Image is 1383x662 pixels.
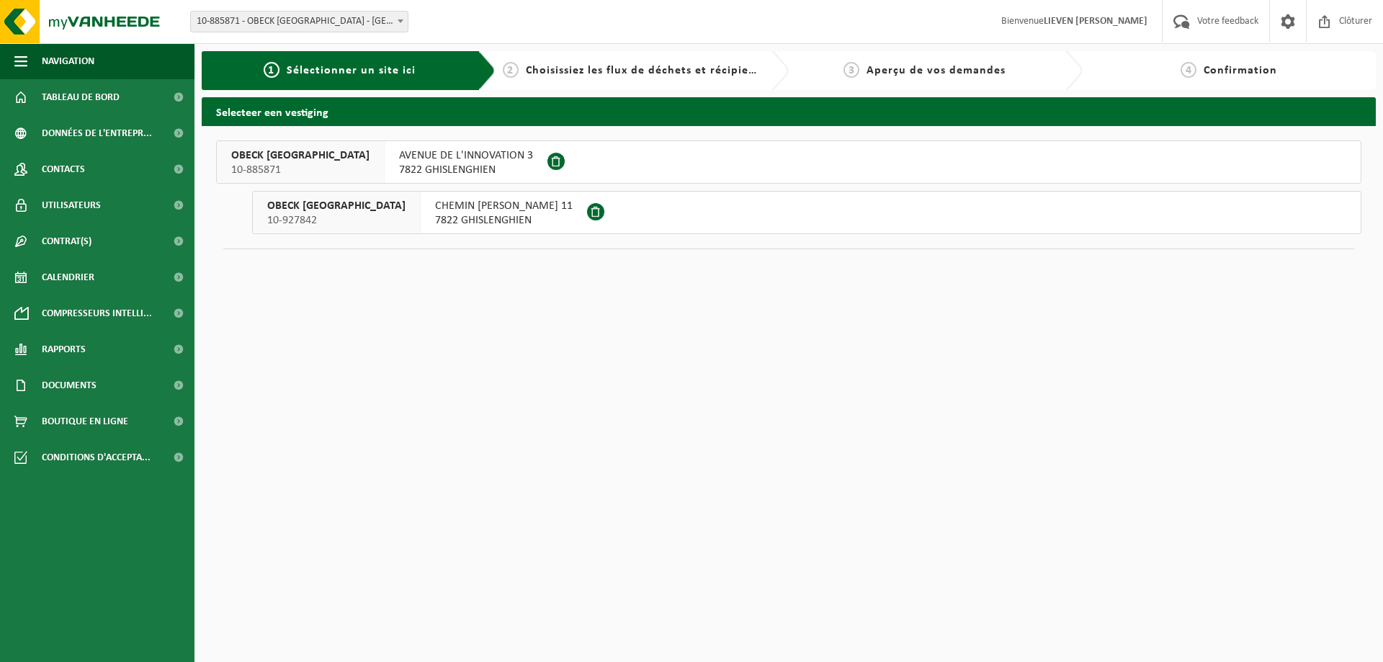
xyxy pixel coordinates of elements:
[42,43,94,79] span: Navigation
[42,295,152,331] span: Compresseurs intelli...
[843,62,859,78] span: 3
[867,65,1006,76] span: Aperçu de vos demandes
[202,97,1376,125] h2: Selecteer een vestiging
[190,11,408,32] span: 10-885871 - OBECK BELGIUM - GHISLENGHIEN
[42,403,128,439] span: Boutique en ligne
[191,12,408,32] span: 10-885871 - OBECK BELGIUM - GHISLENGHIEN
[526,65,766,76] span: Choisissiez les flux de déchets et récipients
[42,115,152,151] span: Données de l'entrepr...
[287,65,416,76] span: Sélectionner un site ici
[216,140,1361,184] button: OBECK [GEOGRAPHIC_DATA] 10-885871 AVENUE DE L'INNOVATION 37822 GHISLENGHIEN
[267,199,406,213] span: OBECK [GEOGRAPHIC_DATA]
[1044,16,1147,27] strong: LIEVEN [PERSON_NAME]
[42,367,97,403] span: Documents
[42,223,91,259] span: Contrat(s)
[435,213,573,228] span: 7822 GHISLENGHIEN
[42,151,85,187] span: Contacts
[231,163,370,177] span: 10-885871
[42,439,151,475] span: Conditions d'accepta...
[267,213,406,228] span: 10-927842
[503,62,519,78] span: 2
[42,259,94,295] span: Calendrier
[42,187,101,223] span: Utilisateurs
[399,148,533,163] span: AVENUE DE L'INNOVATION 3
[42,331,86,367] span: Rapports
[231,148,370,163] span: OBECK [GEOGRAPHIC_DATA]
[435,199,573,213] span: CHEMIN [PERSON_NAME] 11
[1204,65,1277,76] span: Confirmation
[252,191,1361,234] button: OBECK [GEOGRAPHIC_DATA] 10-927842 CHEMIN [PERSON_NAME] 117822 GHISLENGHIEN
[264,62,279,78] span: 1
[42,79,120,115] span: Tableau de bord
[1181,62,1196,78] span: 4
[399,163,533,177] span: 7822 GHISLENGHIEN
